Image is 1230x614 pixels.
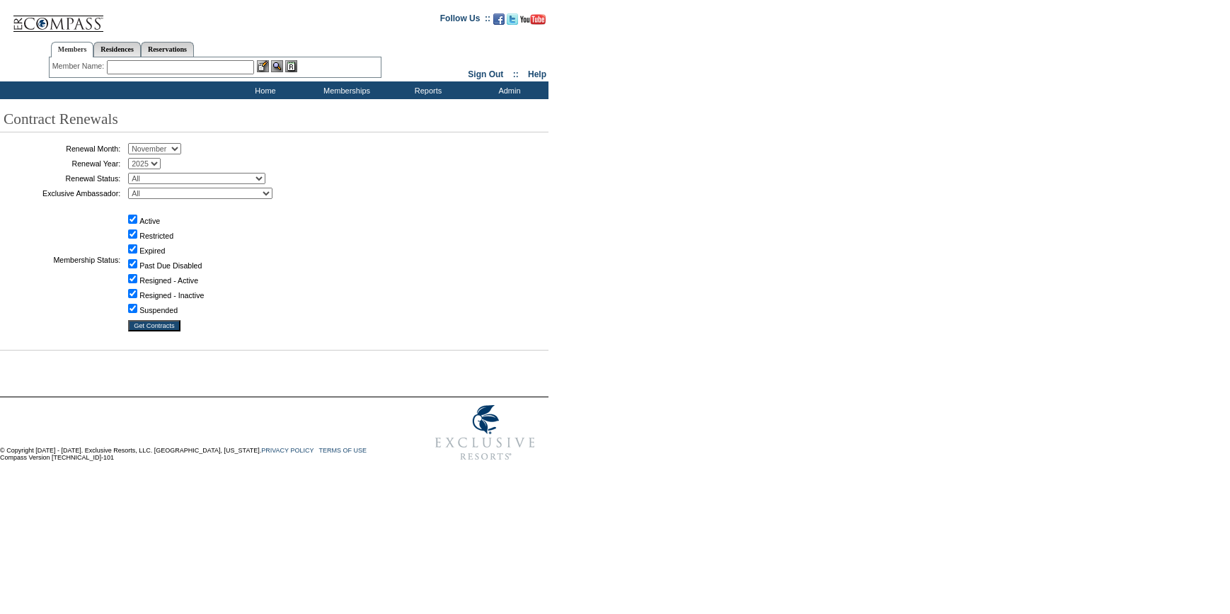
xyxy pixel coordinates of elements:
a: Members [51,42,94,57]
a: Follow us on Twitter [507,18,518,26]
img: Reservations [285,60,297,72]
img: Exclusive Resorts [422,397,548,468]
td: Home [223,81,304,99]
td: Admin [467,81,548,99]
a: TERMS OF USE [319,447,367,454]
img: b_edit.gif [257,60,269,72]
img: Subscribe to our YouTube Channel [520,14,546,25]
td: Renewal Status: [4,173,120,184]
img: Follow us on Twitter [507,13,518,25]
label: Suspended [139,306,178,314]
label: Active [139,217,160,225]
td: Memberships [304,81,386,99]
td: Exclusive Ambassador: [4,188,120,199]
a: Residences [93,42,141,57]
td: Reports [386,81,467,99]
label: Resigned - Inactive [139,291,204,300]
img: Become our fan on Facebook [493,13,505,25]
input: Get Contracts [128,320,180,331]
a: Help [528,69,546,79]
label: Past Due Disabled [139,261,202,270]
td: Follow Us :: [440,12,490,29]
img: View [271,60,283,72]
a: Subscribe to our YouTube Channel [520,18,546,26]
label: Resigned - Active [139,276,198,285]
span: :: [513,69,519,79]
a: Sign Out [468,69,503,79]
td: Renewal Year: [4,158,120,169]
label: Expired [139,246,165,255]
a: Become our fan on Facebook [493,18,505,26]
div: Member Name: [52,60,107,72]
label: Restricted [139,232,173,240]
td: Renewal Month: [4,143,120,154]
td: Membership Status: [4,203,120,317]
img: Compass Home [12,4,104,33]
a: Reservations [141,42,194,57]
a: PRIVACY POLICY [261,447,314,454]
